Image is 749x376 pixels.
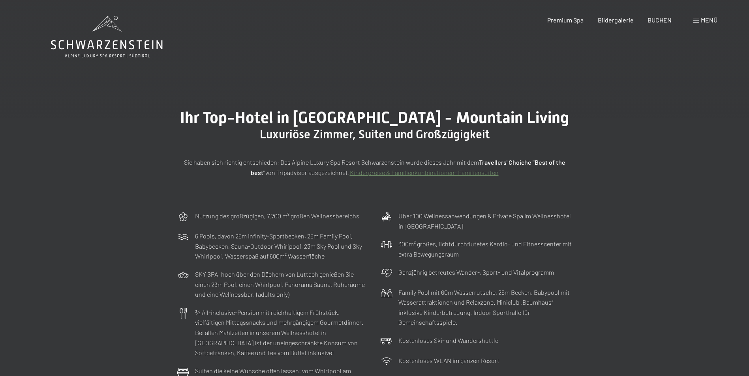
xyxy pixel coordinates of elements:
[398,287,572,328] p: Family Pool mit 60m Wasserrutsche, 25m Becken, Babypool mit Wasserattraktionen und Relaxzone. Min...
[398,211,572,231] p: Über 100 Wellnessanwendungen & Private Spa im Wellnesshotel in [GEOGRAPHIC_DATA]
[398,239,572,259] p: 300m² großes, lichtdurchflutetes Kardio- und Fitnesscenter mit extra Bewegungsraum
[251,158,565,176] strong: Travellers' Choiche "Best of the best"
[195,231,369,261] p: 6 Pools, davon 25m Infinity-Sportbecken, 25m Family Pool, Babybecken, Sauna-Outdoor Whirlpool, 23...
[701,16,717,24] span: Menü
[547,16,584,24] a: Premium Spa
[598,16,634,24] a: Bildergalerie
[648,16,672,24] a: BUCHEN
[195,307,369,358] p: ¾ All-inclusive-Pension mit reichhaltigem Frühstück, vielfältigen Mittagssnacks und mehrgängigem ...
[260,127,490,141] span: Luxuriöse Zimmer, Suiten und Großzügigkeit
[398,356,499,366] p: Kostenloses WLAN im ganzen Resort
[195,211,359,221] p: Nutzung des großzügigen, 7.700 m² großen Wellnessbereichs
[350,169,499,176] a: Kinderpreise & Familienkonbinationen- Familiensuiten
[180,108,569,127] span: Ihr Top-Hotel in [GEOGRAPHIC_DATA] - Mountain Living
[177,157,572,177] p: Sie haben sich richtig entschieden: Das Alpine Luxury Spa Resort Schwarzenstein wurde dieses Jahr...
[398,267,554,277] p: Ganzjährig betreutes Wander-, Sport- und Vitalprogramm
[398,335,498,346] p: Kostenloses Ski- und Wandershuttle
[195,269,369,300] p: SKY SPA: hoch über den Dächern von Luttach genießen Sie einen 23m Pool, einen Whirlpool, Panorama...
